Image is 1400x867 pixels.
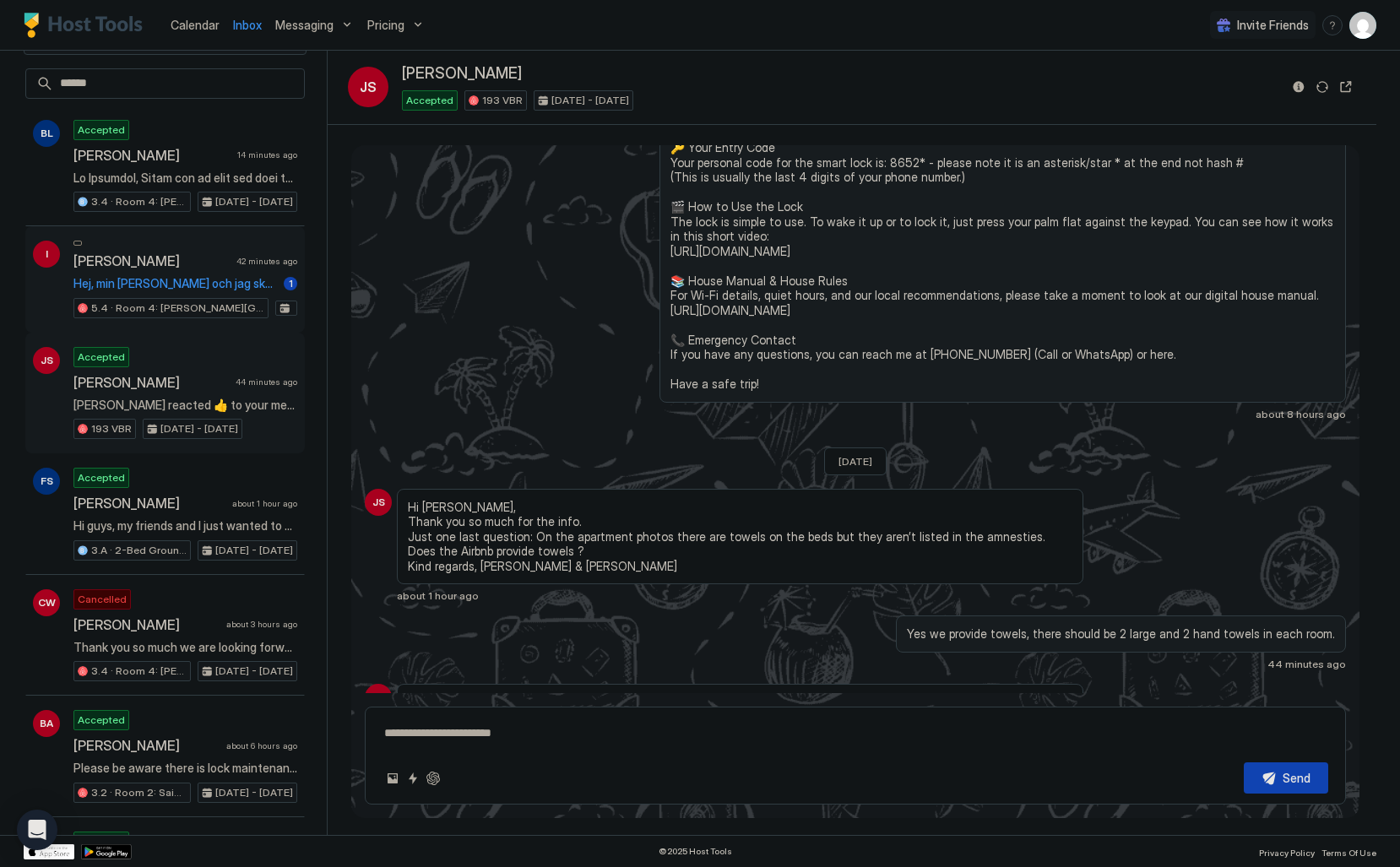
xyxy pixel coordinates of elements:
[372,690,385,705] span: JS
[78,592,127,607] span: Cancelled
[402,64,522,84] span: [PERSON_NAME]
[1321,843,1376,860] a: Terms Of Use
[1322,15,1343,35] div: menu
[73,398,297,413] span: [PERSON_NAME] reacted 👍 to your message "Yes we provide towels, there should be 2 large and 2 han...
[1312,77,1332,97] button: Sync reservation
[1237,18,1309,33] span: Invite Friends
[289,277,293,290] span: 1
[233,16,262,34] a: Inbox
[233,18,262,32] span: Inbox
[360,77,377,97] span: JS
[41,474,53,489] span: FS
[41,353,53,368] span: JS
[91,301,264,316] span: 5.4 · Room 4: [PERSON_NAME][GEOGRAPHIC_DATA] | Large room | [PERSON_NAME]
[406,93,453,108] span: Accepted
[40,716,53,731] span: BA
[41,126,53,141] span: BL
[46,247,48,262] span: I
[91,664,187,679] span: 3.4 · Room 4: [PERSON_NAME] Modern | Large room | [PERSON_NAME]
[838,455,872,468] span: [DATE]
[237,149,297,160] span: 14 minutes ago
[91,194,187,209] span: 3.4 · Room 4: [PERSON_NAME] Modern | Large room | [PERSON_NAME]
[1336,77,1356,97] button: Open reservation
[1244,762,1328,794] button: Send
[78,713,125,728] span: Accepted
[160,421,238,436] span: [DATE] - [DATE]
[24,13,150,38] a: Host Tools Logo
[551,93,629,108] span: [DATE] - [DATE]
[383,768,403,788] button: Upload image
[17,810,57,850] div: Open Intercom Messenger
[236,256,297,267] span: 42 minutes ago
[397,589,479,602] span: about 1 hour ago
[73,761,297,776] span: Please be aware there is lock maintenance planned until 3pm so please don’t expect complete priva...
[38,595,56,610] span: CW
[275,18,334,33] span: Messaging
[367,18,404,33] span: Pricing
[215,664,293,679] span: [DATE] - [DATE]
[226,740,297,751] span: about 6 hours ago
[81,844,132,859] a: Google Play Store
[215,785,293,800] span: [DATE] - [DATE]
[659,846,732,857] span: © 2025 Host Tools
[73,495,225,512] span: [PERSON_NAME]
[91,785,187,800] span: 3.2 · Room 2: Sainsbury's | Ground Floor | [GEOGRAPHIC_DATA]
[73,518,297,534] span: Hi guys, my friends and I just wanted to better understand the property and make sure we don’t wa...
[408,500,1072,574] span: Hi [PERSON_NAME], Thank you so much for the info. Just one last question: On the apartment photos...
[91,421,132,436] span: 193 VBR
[24,844,74,859] a: App Store
[73,252,230,269] span: [PERSON_NAME]
[1259,843,1315,860] a: Privacy Policy
[670,22,1335,392] span: Hi [PERSON_NAME], We're looking forward to hosting you [DATE]! Here are all the details you'll ne...
[78,350,125,365] span: Accepted
[73,171,297,186] span: Lo Ipsumdol, Sitam con ad elit sed doei tempori! Ut'la etdolor ma aliq eni ad Minimv. Qu nost exe...
[78,834,125,849] span: Accepted
[482,93,523,108] span: 193 VBR
[907,626,1335,642] span: Yes we provide towels, there should be 2 large and 2 hand towels in each room.
[1259,848,1315,858] span: Privacy Policy
[171,18,220,32] span: Calendar
[73,616,220,633] span: [PERSON_NAME]
[1349,12,1376,39] div: User profile
[73,640,297,655] span: Thank you so much we are looking forward to our stay in your place🥹
[91,543,187,558] span: 3.A · 2-Bed Ground Floor Suite | Private Bath | [GEOGRAPHIC_DATA]
[171,16,220,34] a: Calendar
[73,374,229,391] span: [PERSON_NAME]
[226,619,297,630] span: about 3 hours ago
[423,768,443,788] button: ChatGPT Auto Reply
[78,122,125,138] span: Accepted
[78,470,125,485] span: Accepted
[53,69,304,98] input: Input Field
[215,194,293,209] span: [DATE] - [DATE]
[73,737,220,754] span: [PERSON_NAME]
[73,276,277,291] span: Hej, min [PERSON_NAME] och jag ska vara i [GEOGRAPHIC_DATA] för att [PERSON_NAME] annat [PERSON_N...
[1289,77,1309,97] button: Reservation information
[1256,408,1346,420] span: about 8 hours ago
[215,543,293,558] span: [DATE] - [DATE]
[1321,848,1376,858] span: Terms Of Use
[403,768,423,788] button: Quick reply
[1283,769,1310,787] div: Send
[1267,658,1346,670] span: 44 minutes ago
[236,377,297,387] span: 44 minutes ago
[372,495,385,510] span: JS
[232,498,297,509] span: about 1 hour ago
[73,147,231,164] span: [PERSON_NAME]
